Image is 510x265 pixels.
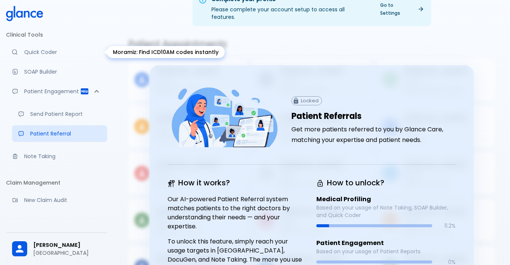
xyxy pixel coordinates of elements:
p: Patient Engagement [24,88,80,95]
a: Audit a new claim [6,192,107,208]
span: [PERSON_NAME] [33,241,101,249]
li: Clinical Tools [6,26,107,44]
p: Note Taking [24,153,101,160]
h5: Patient Appointments [128,38,495,50]
a: Advanced note-taking [6,148,107,165]
div: [PERSON_NAME][GEOGRAPHIC_DATA] [6,236,107,262]
div: Moramiz: Find ICD10AM codes instantly [107,46,225,58]
p: SOAP Builder [24,68,101,75]
p: Medical Profiling [316,195,456,204]
h6: How it works? [168,177,307,189]
p: Quick Coder [24,48,101,56]
h6: How to unlock? [316,177,456,189]
p: Send Patient Report [30,110,101,118]
div: Patient Reports & Referrals [6,83,107,100]
a: Receive patient referrals [12,125,107,142]
h6: [PERSON_NAME] [156,65,240,77]
p: Patient Engagement [316,239,456,248]
a: View audited claims [6,212,107,228]
p: Based on your usage of Patient Reports [316,248,456,255]
a: Docugen: Compose a clinical documentation in seconds [6,63,107,80]
span: Locked [298,98,322,104]
p: Patient Referral [30,130,101,137]
p: 11.2 % [432,222,456,230]
h6: Get more patients referred to you by Glance Care, matching your expertise and patient needs. [291,124,456,145]
li: Claim Management [6,174,107,192]
p: [GEOGRAPHIC_DATA] [33,249,101,257]
p: Our AI-powered Patient Referral system matches patients to the right doctors by understanding the... [168,195,307,231]
img: doctor-pt-referral-C5hiRdcq.png [168,83,282,152]
a: Send a patient summary [12,106,107,122]
p: New Claim Audit [24,196,101,204]
a: Moramiz: Find ICD10AM codes instantly [6,44,107,60]
p: Based on your usage of Note Taking, SOAP Builder, and Quick Coder [316,204,456,219]
h1: Patient Referrals [291,111,456,121]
